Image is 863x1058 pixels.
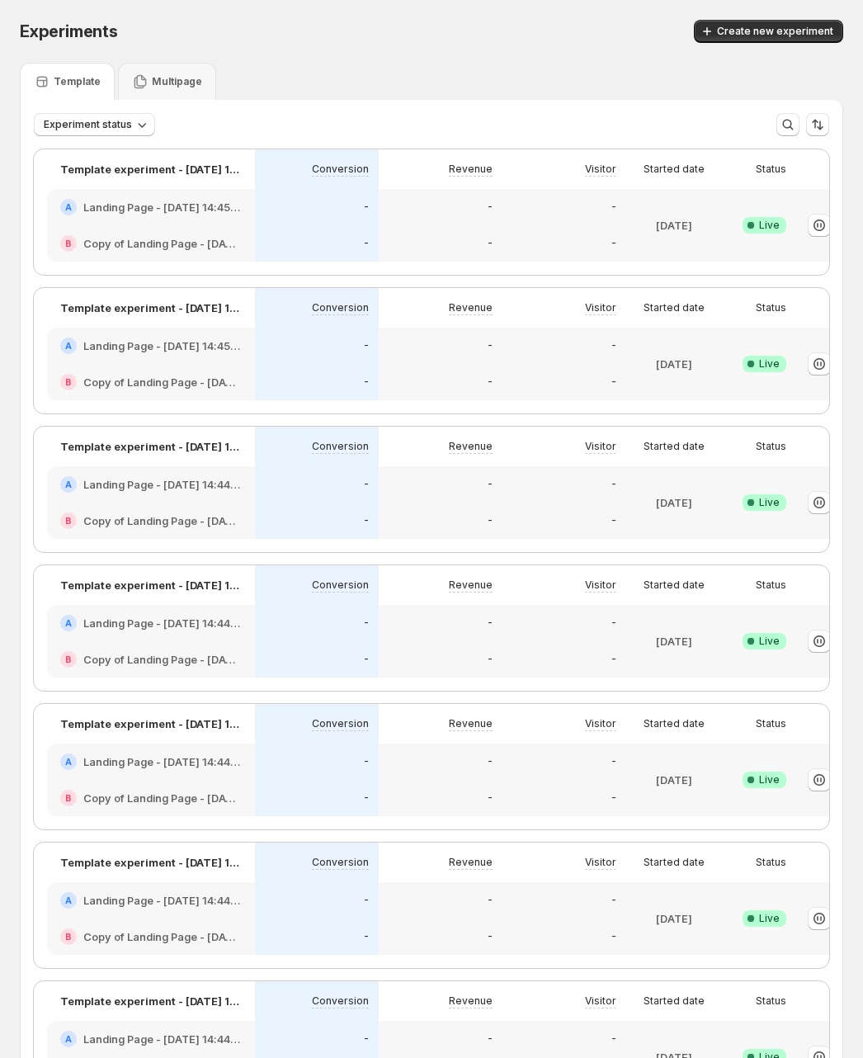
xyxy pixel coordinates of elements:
p: Conversion [312,994,369,1008]
p: Visitor [585,163,616,176]
p: - [488,1032,493,1046]
h2: B [65,516,72,526]
span: Experiment status [44,118,132,131]
span: Create new experiment [717,25,833,38]
p: - [488,478,493,491]
p: Conversion [312,163,369,176]
p: Template [54,75,101,88]
p: - [488,653,493,666]
p: Conversion [312,440,369,453]
span: Live [759,219,780,232]
p: - [611,791,616,805]
p: Visitor [585,579,616,592]
p: Visitor [585,994,616,1008]
p: [DATE] [656,356,692,372]
p: Template experiment - [DATE] 14:48:47 [60,577,242,593]
p: - [364,478,369,491]
p: Visitor [585,440,616,453]
h2: Copy of Landing Page - [DATE] 14:45:03 [83,374,242,390]
span: Live [759,773,780,786]
p: Conversion [312,579,369,592]
span: Live [759,635,780,648]
h2: B [65,239,72,248]
p: - [611,930,616,943]
p: - [364,791,369,805]
p: Conversion [312,301,369,314]
p: [DATE] [656,910,692,927]
p: Status [756,440,786,453]
button: Sort the results [806,113,829,136]
p: - [364,930,369,943]
h2: B [65,932,72,942]
p: - [364,237,369,250]
p: - [611,616,616,630]
h2: A [65,479,72,489]
p: - [611,1032,616,1046]
h2: Landing Page - [DATE] 14:44:43 [83,615,242,631]
span: Live [759,496,780,509]
h2: B [65,654,72,664]
h2: Copy of Landing Page - [DATE] 14:45:12 [83,235,242,252]
p: - [488,616,493,630]
p: Conversion [312,856,369,869]
p: Revenue [449,579,493,592]
p: Template experiment - [DATE] 14:46:19 [60,161,242,177]
p: Started date [644,579,705,592]
p: [DATE] [656,494,692,511]
p: - [364,514,369,527]
p: Status [756,994,786,1008]
p: Started date [644,994,705,1008]
p: - [611,375,616,389]
span: Live [759,357,780,371]
button: Create new experiment [694,20,843,43]
p: [DATE] [656,772,692,788]
p: Visitor [585,301,616,314]
p: Started date [644,163,705,176]
p: Multipage [152,75,202,88]
p: - [611,653,616,666]
p: Status [756,717,786,730]
h2: Landing Page - [DATE] 14:45:03 [83,338,242,354]
p: Revenue [449,440,493,453]
p: Revenue [449,994,493,1008]
p: - [488,237,493,250]
p: Conversion [312,717,369,730]
h2: A [65,341,72,351]
h2: A [65,1034,72,1044]
p: Visitor [585,856,616,869]
p: [DATE] [656,633,692,649]
p: - [611,514,616,527]
p: - [488,791,493,805]
p: - [611,201,616,214]
h2: Landing Page - [DATE] 14:45:12 [83,199,242,215]
p: - [488,894,493,907]
p: Template experiment - [DATE] 14:48:41 [60,438,242,455]
p: - [611,755,616,768]
h2: B [65,377,72,387]
p: Template experiment - [DATE] 14:48:57 [60,854,242,871]
h2: A [65,757,72,767]
h2: A [65,202,72,212]
p: Template experiment - [DATE] 14:48:35 [60,300,242,316]
p: Started date [644,856,705,869]
p: - [488,930,493,943]
p: Status [756,163,786,176]
button: Experiment status [34,113,155,136]
p: - [364,616,369,630]
p: - [364,339,369,352]
p: Started date [644,440,705,453]
p: - [611,237,616,250]
p: Revenue [449,717,493,730]
h2: A [65,618,72,628]
p: Status [756,856,786,869]
h2: Copy of Landing Page - [DATE] 14:44:33 [83,790,242,806]
p: - [611,339,616,352]
p: Started date [644,717,705,730]
p: - [364,1032,369,1046]
p: - [364,755,369,768]
p: - [488,755,493,768]
p: Template experiment - [DATE] 14:48:52 [60,716,242,732]
h2: Landing Page - [DATE] 14:44:17 [83,1031,242,1047]
p: - [364,894,369,907]
p: Revenue [449,856,493,869]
